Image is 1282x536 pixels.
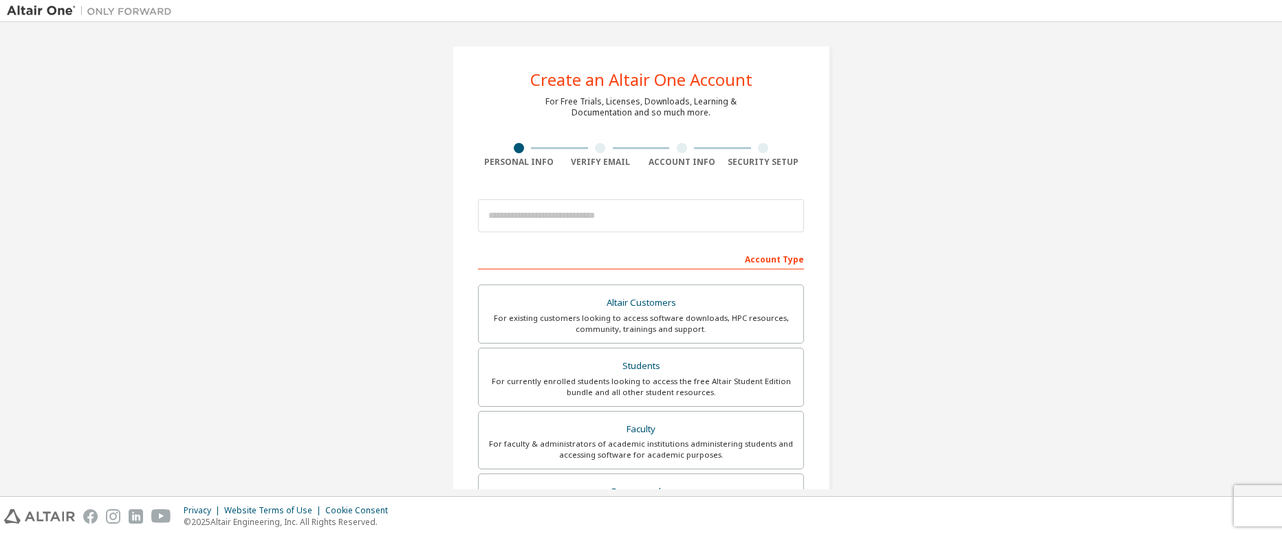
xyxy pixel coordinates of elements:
div: Verify Email [560,157,642,168]
div: Faculty [487,420,795,439]
div: For faculty & administrators of academic institutions administering students and accessing softwa... [487,438,795,460]
img: facebook.svg [83,509,98,524]
p: © 2025 Altair Engineering, Inc. All Rights Reserved. [184,516,396,528]
img: youtube.svg [151,509,171,524]
div: Everyone else [487,482,795,502]
div: Create an Altair One Account [530,71,752,88]
img: linkedin.svg [129,509,143,524]
div: Personal Info [478,157,560,168]
img: altair_logo.svg [4,509,75,524]
div: Account Info [641,157,723,168]
div: Privacy [184,505,224,516]
div: For currently enrolled students looking to access the free Altair Student Edition bundle and all ... [487,376,795,398]
div: Students [487,357,795,376]
div: Cookie Consent [325,505,396,516]
div: Website Terms of Use [224,505,325,516]
div: Altair Customers [487,293,795,313]
div: For Free Trials, Licenses, Downloads, Learning & Documentation and so much more. [545,96,737,118]
img: Altair One [7,4,179,18]
div: Account Type [478,247,804,269]
div: For existing customers looking to access software downloads, HPC resources, community, trainings ... [487,313,795,335]
img: instagram.svg [106,509,120,524]
div: Security Setup [723,157,805,168]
